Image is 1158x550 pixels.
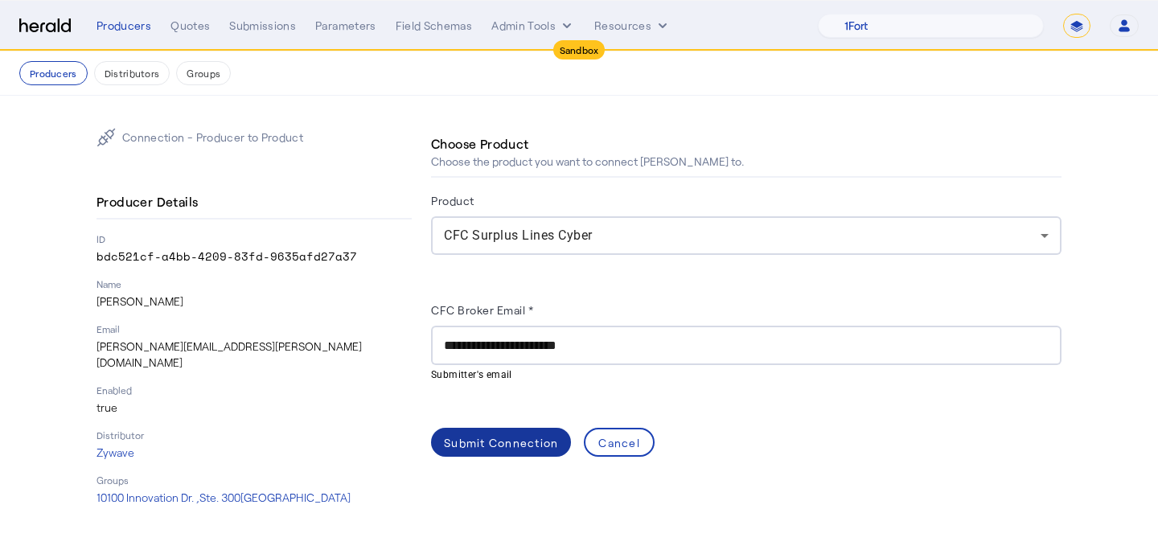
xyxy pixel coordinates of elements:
[96,277,412,290] p: Name
[594,18,671,34] button: Resources dropdown menu
[431,303,533,317] label: CFC Broker Email *
[229,18,296,34] div: Submissions
[96,192,204,211] h4: Producer Details
[315,18,376,34] div: Parameters
[553,40,606,60] div: Sandbox
[96,445,412,461] p: Zywave
[96,322,412,335] p: Email
[96,400,412,416] p: true
[96,474,412,486] p: Groups
[19,61,88,85] button: Producers
[584,428,655,457] button: Cancel
[431,134,529,154] h4: Choose Product
[96,18,151,34] div: Producers
[431,194,474,207] label: Product
[96,384,412,396] p: Enabled
[431,154,744,170] p: Choose the product you want to connect [PERSON_NAME] to.
[431,365,1052,383] mat-hint: Submitter's email
[96,248,412,265] p: bdc521cf-a4bb-4209-83fd-9635afd27a37
[444,434,558,451] div: Submit Connection
[96,429,412,441] p: Distributor
[170,18,210,34] div: Quotes
[94,61,170,85] button: Distributors
[444,228,593,243] span: CFC Surplus Lines Cyber
[176,61,231,85] button: Groups
[19,18,71,34] img: Herald Logo
[96,339,412,371] p: [PERSON_NAME][EMAIL_ADDRESS][PERSON_NAME][DOMAIN_NAME]
[396,18,473,34] div: Field Schemas
[96,232,412,245] p: ID
[431,428,571,457] button: Submit Connection
[122,129,303,146] p: Connection - Producer to Product
[491,18,575,34] button: internal dropdown menu
[96,490,351,504] span: 10100 Innovation Dr. , Ste. 300 [GEOGRAPHIC_DATA]
[96,293,412,310] p: [PERSON_NAME]
[598,434,640,451] div: Cancel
